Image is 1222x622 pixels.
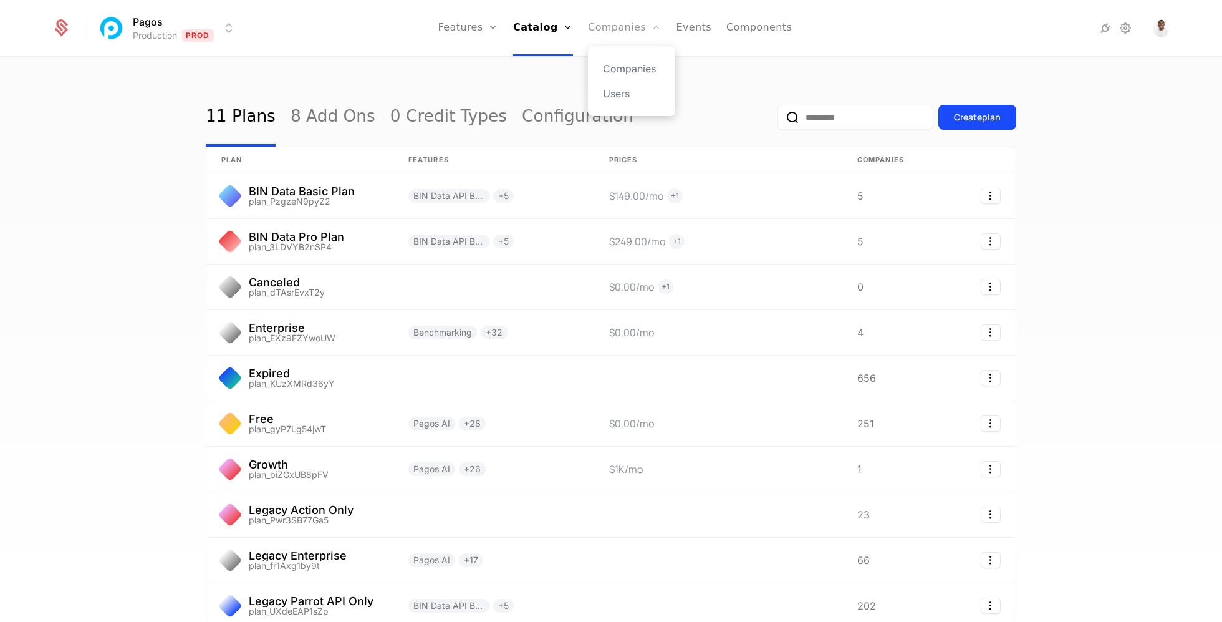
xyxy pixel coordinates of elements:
[100,14,236,42] button: Select environment
[1098,21,1113,36] a: Integrations
[97,13,127,43] img: Pagos
[981,324,1001,341] button: Select action
[133,29,177,42] div: Production
[981,461,1001,477] button: Select action
[1153,19,1170,37] button: Open user button
[393,147,594,173] th: Features
[522,88,633,147] a: Configuration
[1153,19,1170,37] img: LJ Durante
[981,188,1001,204] button: Select action
[182,29,214,42] span: Prod
[981,507,1001,523] button: Select action
[938,105,1016,130] button: Createplan
[390,88,507,147] a: 0 Credit Types
[206,88,276,147] a: 11 Plans
[981,552,1001,568] button: Select action
[981,415,1001,432] button: Select action
[603,61,660,76] a: Companies
[981,598,1001,614] button: Select action
[981,370,1001,386] button: Select action
[206,147,393,173] th: plan
[291,88,375,147] a: 8 Add Ons
[1118,21,1133,36] a: Settings
[594,147,842,173] th: Prices
[133,14,163,29] span: Pagos
[981,279,1001,295] button: Select action
[842,147,942,173] th: Companies
[954,111,1001,124] div: Create plan
[981,233,1001,250] button: Select action
[603,86,660,101] a: Users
